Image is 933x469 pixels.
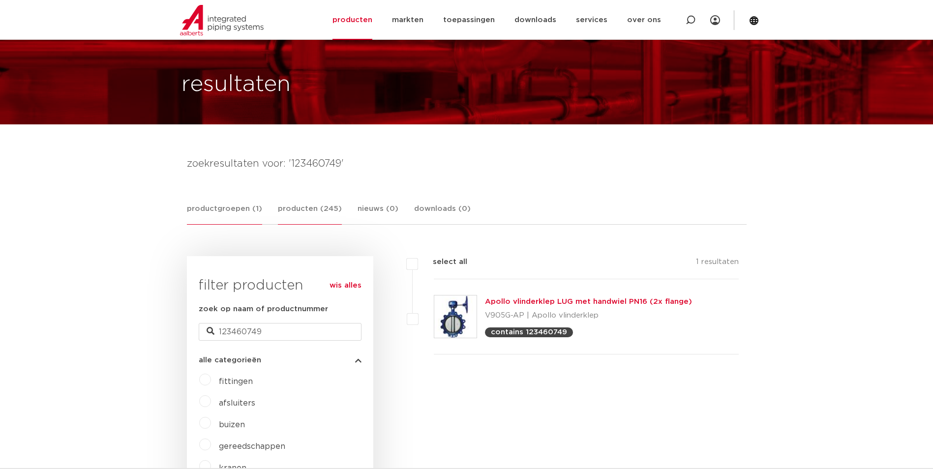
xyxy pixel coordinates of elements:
button: alle categorieën [199,356,361,364]
a: gereedschappen [219,442,285,450]
a: wis alles [330,280,361,292]
img: Thumbnail for Apollo vlinderklep LUG met handwiel PN16 (2x flange) [434,295,477,338]
p: 1 resultaten [696,256,739,271]
a: Apollo vlinderklep LUG met handwiel PN16 (2x flange) [485,298,692,305]
a: buizen [219,421,245,429]
h3: filter producten [199,276,361,295]
span: alle categorieën [199,356,261,364]
p: V905G-AP | Apollo vlinderklep [485,308,692,323]
label: zoek op naam of productnummer [199,303,328,315]
h1: resultaten [181,69,291,100]
a: afsluiters [219,399,255,407]
input: zoeken [199,323,361,341]
p: contains 123460749 [491,328,567,336]
label: select all [418,256,467,268]
a: fittingen [219,378,253,385]
a: producten (245) [278,203,342,225]
a: nieuws (0) [358,203,398,224]
h4: zoekresultaten voor: '123460749' [187,156,747,172]
a: downloads (0) [414,203,471,224]
a: productgroepen (1) [187,203,262,225]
